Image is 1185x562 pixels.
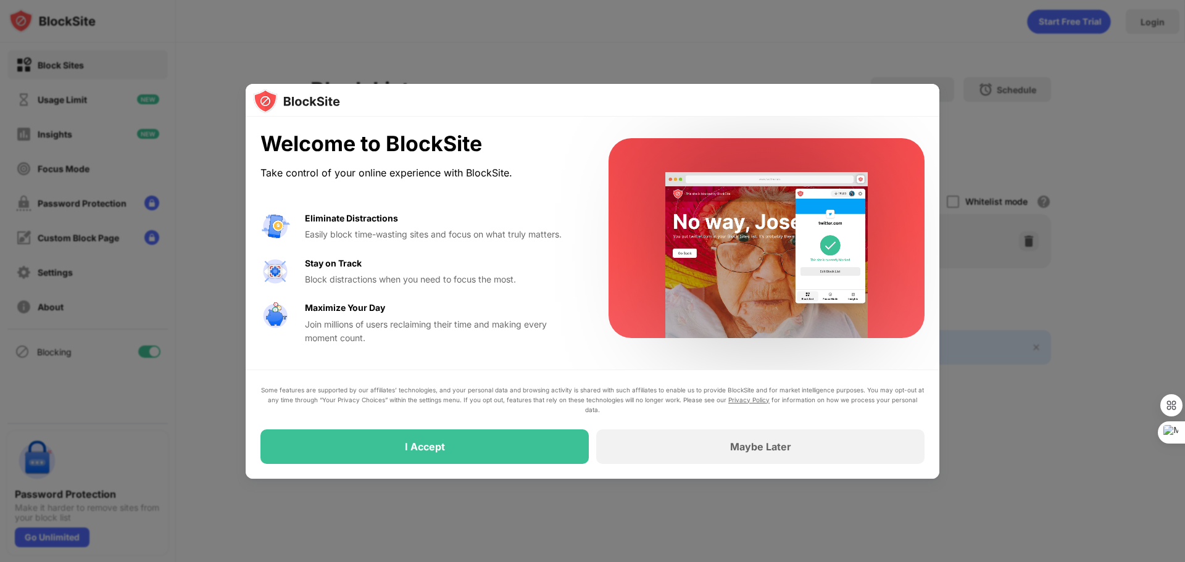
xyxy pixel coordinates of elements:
[260,301,290,331] img: value-safe-time.svg
[305,273,579,286] div: Block distractions when you need to focus the most.
[405,440,445,453] div: I Accept
[260,385,925,415] div: Some features are supported by our affiliates’ technologies, and your personal data and browsing ...
[305,228,579,241] div: Easily block time-wasting sites and focus on what truly matters.
[260,257,290,286] img: value-focus.svg
[728,396,770,403] a: Privacy Policy
[305,257,362,270] div: Stay on Track
[730,440,791,453] div: Maybe Later
[260,164,579,182] div: Take control of your online experience with BlockSite.
[260,131,579,157] div: Welcome to BlockSite
[305,318,579,345] div: Join millions of users reclaiming their time and making every moment count.
[253,89,340,114] img: logo-blocksite.svg
[305,301,385,315] div: Maximize Your Day
[260,212,290,241] img: value-avoid-distractions.svg
[305,212,398,225] div: Eliminate Distractions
